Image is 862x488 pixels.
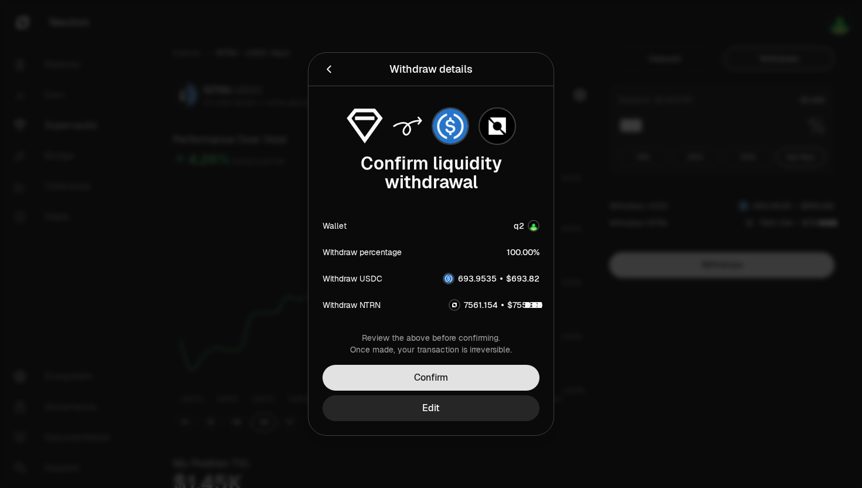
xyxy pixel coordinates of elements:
[323,299,381,311] div: Withdraw NTRN
[323,273,382,284] div: Withdraw USDC
[323,365,539,391] button: Confirm
[514,220,539,232] button: q2
[389,61,473,77] div: Withdraw details
[323,395,539,421] button: Edit
[323,61,335,77] button: Back
[450,300,459,310] img: NTRN Logo
[323,332,539,355] div: Review the above before confirming. Once made, your transaction is irreversible.
[323,154,539,192] div: Confirm liquidity withdrawal
[323,220,347,232] div: Wallet
[433,109,468,144] img: USDC Logo
[323,246,402,258] div: Withdraw percentage
[528,220,539,232] img: Account Image
[480,109,515,144] img: NTRN Logo
[444,274,453,283] img: USDC Logo
[514,220,524,232] div: q2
